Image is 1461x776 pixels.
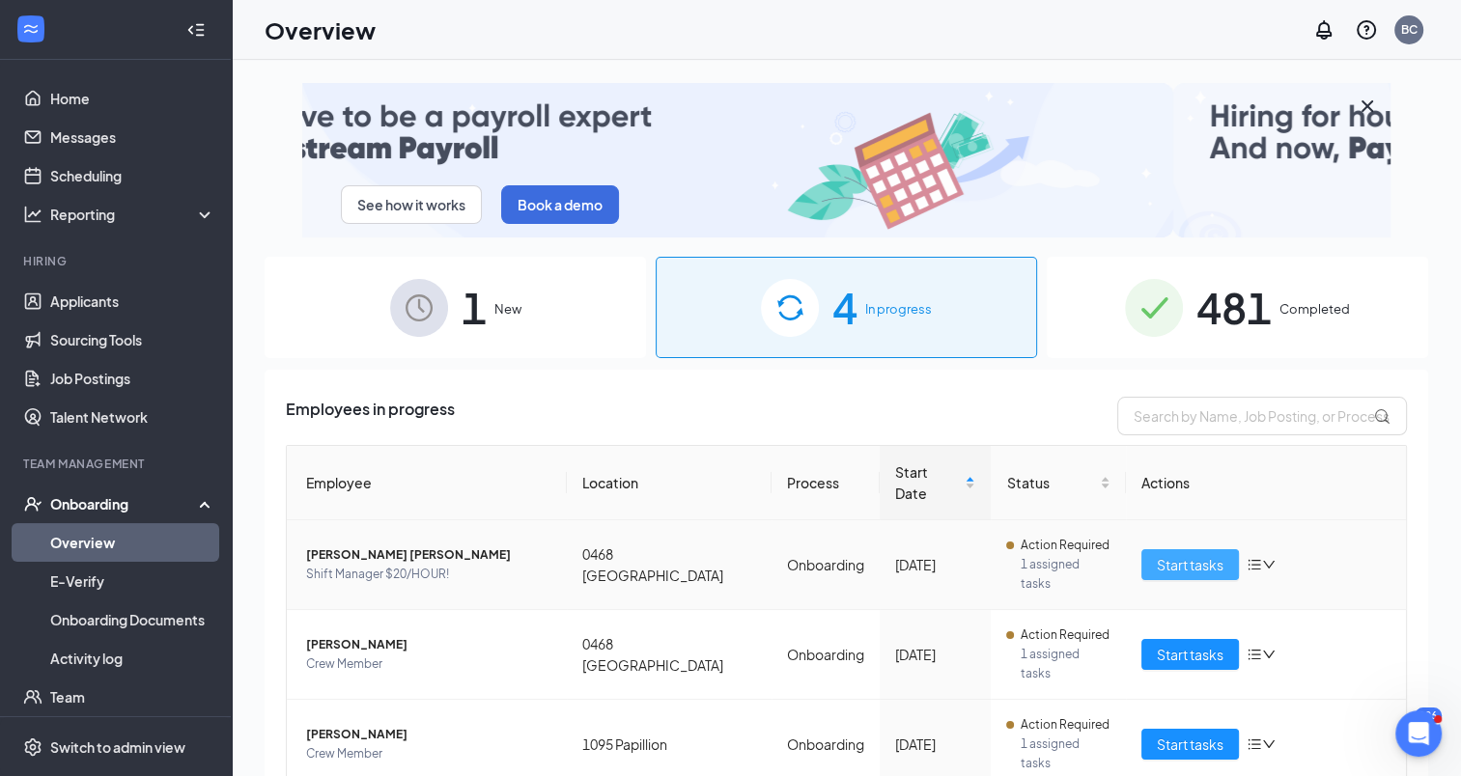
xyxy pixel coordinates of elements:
td: 0468 [GEOGRAPHIC_DATA] [567,520,772,610]
svg: Settings [23,737,42,757]
span: Action Required [1020,625,1109,645]
th: Status [991,446,1126,520]
button: Book a demo [501,185,619,224]
a: Scheduling [50,156,215,195]
span: Start tasks [1157,554,1223,575]
span: In progress [865,299,932,319]
span: Start tasks [1157,644,1223,665]
td: Onboarding [772,610,880,700]
span: Completed [1279,299,1350,319]
span: down [1262,648,1276,661]
span: Shift Manager $20/HOUR! [306,565,551,584]
svg: UserCheck [23,494,42,513]
svg: QuestionInfo [1355,18,1378,42]
a: E-Verify [50,562,215,600]
input: Search by Name, Job Posting, or Process [1117,397,1407,435]
td: 0468 [GEOGRAPHIC_DATA] [567,610,772,700]
th: Actions [1126,446,1406,520]
a: Applicants [50,282,215,320]
button: See how it works [341,185,482,224]
span: Start Date [895,461,962,504]
span: Crew Member [306,654,551,674]
div: Team Management [23,456,211,472]
td: Onboarding [772,520,880,610]
button: Start tasks [1141,639,1239,670]
a: Activity log [50,639,215,678]
span: [PERSON_NAME] [306,635,551,654]
button: Start tasks [1141,549,1239,580]
th: Employee [287,446,567,520]
span: 4 [832,274,857,341]
div: [DATE] [895,554,976,575]
th: Process [772,446,880,520]
div: Switch to admin view [50,737,185,757]
div: [DATE] [895,644,976,665]
iframe: Intercom live chat [1395,710,1442,757]
svg: WorkstreamLogo [21,19,41,39]
div: 106 [1415,707,1442,724]
a: Overview [50,523,215,562]
svg: Notifications [1312,18,1335,42]
span: [PERSON_NAME] [306,725,551,744]
div: [DATE] [895,734,976,755]
span: 1 [462,274,487,341]
span: Status [1006,472,1096,493]
svg: Cross [1356,95,1379,118]
th: Location [567,446,772,520]
div: Onboarding [50,494,199,513]
img: payroll-small.gif [302,83,1391,237]
span: Employees in progress [286,397,455,435]
a: Team [50,678,215,716]
span: bars [1247,736,1262,752]
svg: Collapse [186,20,206,40]
span: 1 assigned tasks [1020,734,1110,773]
span: [PERSON_NAME] [PERSON_NAME] [306,545,551,565]
span: bars [1247,647,1262,662]
a: Sourcing Tools [50,320,215,359]
a: Home [50,79,215,118]
div: Hiring [23,253,211,269]
div: Reporting [50,205,216,224]
a: Messages [50,118,215,156]
span: New [494,299,521,319]
span: Crew Member [306,744,551,763]
a: Job Postings [50,359,215,398]
span: down [1262,558,1276,571]
span: Action Required [1020,536,1109,555]
span: 1 assigned tasks [1020,645,1110,683]
span: 481 [1196,274,1272,341]
h1: Overview [265,14,376,46]
span: 1 assigned tasks [1020,555,1110,594]
a: Talent Network [50,398,215,436]
span: Action Required [1020,715,1109,734]
span: down [1262,737,1276,751]
div: BC [1401,21,1418,38]
button: Start tasks [1141,729,1239,760]
span: Start tasks [1157,734,1223,755]
span: bars [1247,557,1262,572]
svg: Analysis [23,205,42,224]
a: Onboarding Documents [50,600,215,639]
